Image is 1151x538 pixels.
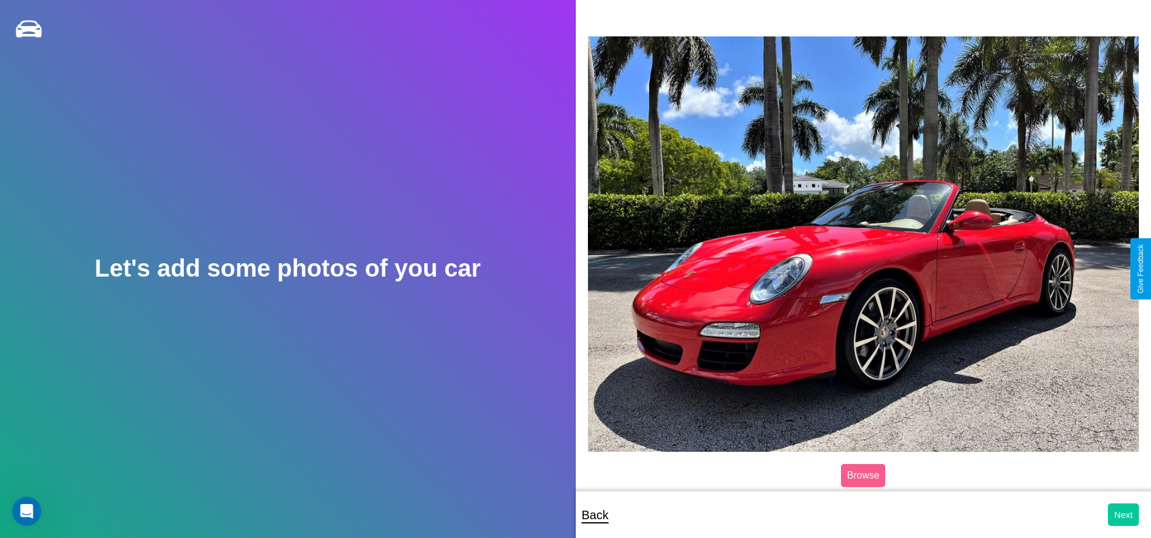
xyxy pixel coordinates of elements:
[95,255,481,282] h2: Let's add some photos of you car
[582,504,609,526] p: Back
[1136,244,1145,294] div: Give Feedback
[1108,503,1139,526] button: Next
[12,497,41,526] iframe: Intercom live chat
[841,464,885,487] label: Browse
[588,36,1139,452] img: posted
